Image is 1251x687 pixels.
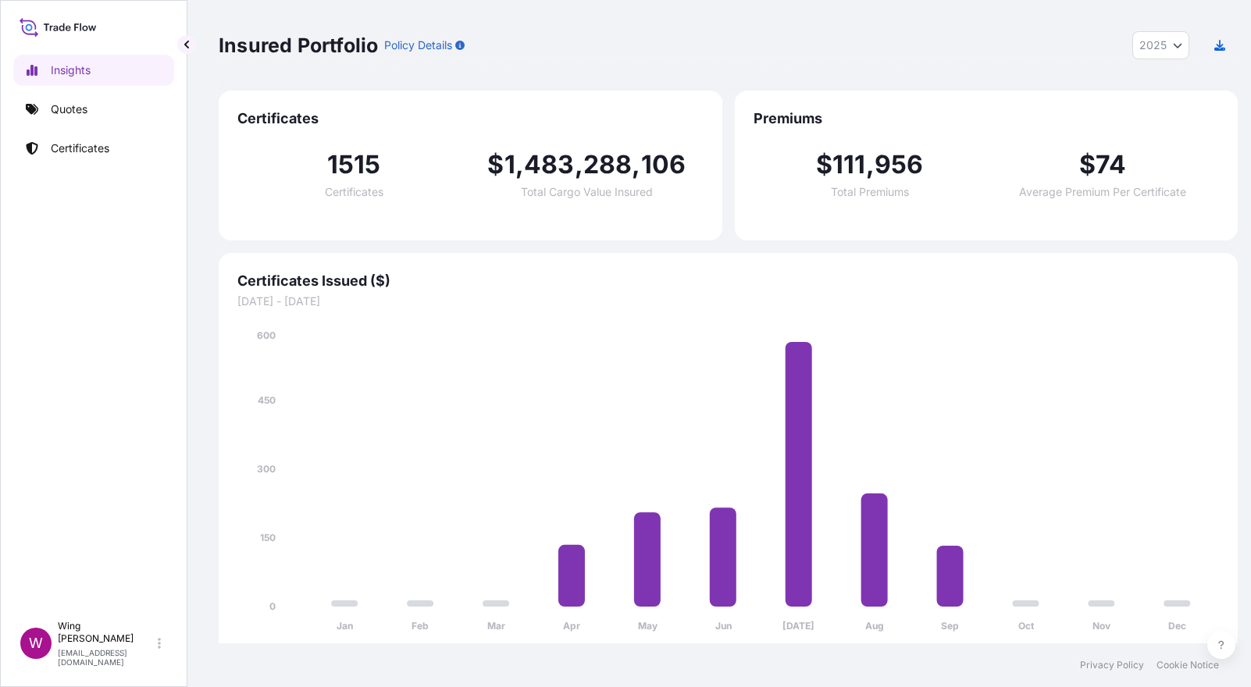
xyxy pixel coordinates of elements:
[258,394,276,406] tspan: 450
[638,620,658,632] tspan: May
[29,635,43,651] span: W
[51,141,109,156] p: Certificates
[1080,659,1144,671] a: Privacy Policy
[1096,152,1126,177] span: 74
[13,94,174,125] a: Quotes
[1019,187,1186,198] span: Average Premium Per Certificate
[941,620,959,632] tspan: Sep
[1079,152,1096,177] span: $
[524,152,575,177] span: 483
[1139,37,1167,53] span: 2025
[865,620,884,632] tspan: Aug
[782,620,814,632] tspan: [DATE]
[327,152,381,177] span: 1515
[1092,620,1111,632] tspan: Nov
[521,187,653,198] span: Total Cargo Value Insured
[1132,31,1189,59] button: Year Selector
[1157,659,1219,671] a: Cookie Notice
[575,152,583,177] span: ,
[1168,620,1186,632] tspan: Dec
[51,101,87,117] p: Quotes
[504,152,515,177] span: 1
[412,620,429,632] tspan: Feb
[257,463,276,475] tspan: 300
[325,187,383,198] span: Certificates
[875,152,924,177] span: 956
[866,152,875,177] span: ,
[13,55,174,86] a: Insights
[260,532,276,543] tspan: 150
[632,152,640,177] span: ,
[831,187,909,198] span: Total Premiums
[816,152,832,177] span: $
[237,109,704,128] span: Certificates
[269,600,276,612] tspan: 0
[51,62,91,78] p: Insights
[754,109,1220,128] span: Premiums
[832,152,866,177] span: 111
[58,648,155,667] p: [EMAIL_ADDRESS][DOMAIN_NAME]
[237,272,1219,290] span: Certificates Issued ($)
[487,152,504,177] span: $
[257,329,276,341] tspan: 600
[563,620,580,632] tspan: Apr
[487,620,505,632] tspan: Mar
[715,620,732,632] tspan: Jun
[337,620,353,632] tspan: Jan
[384,37,452,53] p: Policy Details
[219,33,378,58] p: Insured Portfolio
[1018,620,1035,632] tspan: Oct
[641,152,686,177] span: 106
[58,620,155,645] p: Wing [PERSON_NAME]
[583,152,633,177] span: 288
[515,152,524,177] span: ,
[237,294,1219,309] span: [DATE] - [DATE]
[13,133,174,164] a: Certificates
